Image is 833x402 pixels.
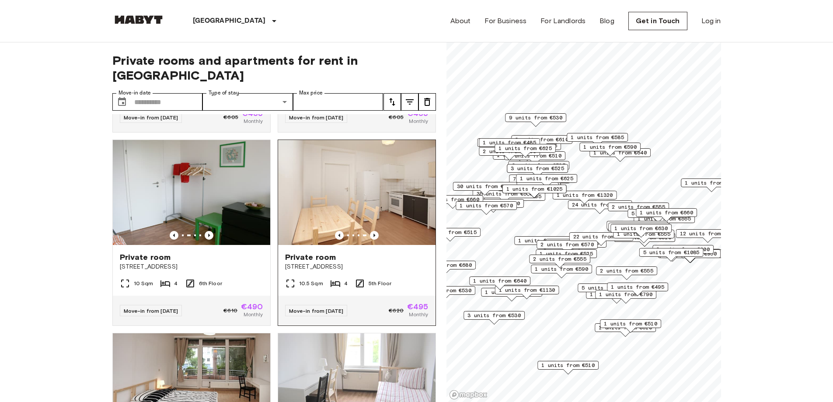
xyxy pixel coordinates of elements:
div: Map marker [537,361,599,374]
a: Get in Touch [628,12,687,30]
div: Map marker [579,143,641,156]
span: 1 units from €640 [473,277,526,285]
img: Marketing picture of unit DE-01-193-02M [278,140,436,245]
div: Map marker [652,245,714,259]
div: Map marker [477,138,541,152]
span: 3 units from €525 [511,164,564,172]
button: Previous image [335,231,344,240]
span: 1 units from €1320 [556,191,613,199]
span: 4 units from €530 [418,287,471,294]
div: Map marker [610,224,672,238]
a: Previous imagePrevious imagePrivate room[STREET_ADDRESS]10.5 Sqm45th FloorMove-in from [DATE]€620... [278,140,436,326]
span: 2 units from €600 [656,245,710,253]
span: Monthly [409,117,428,125]
div: Map marker [507,164,568,178]
span: 1 units from €640 [593,149,647,157]
div: Map marker [567,133,628,147]
span: 1 units from €590 [583,143,637,151]
div: Map marker [608,203,669,216]
button: tune [418,93,436,111]
div: Map marker [419,228,481,241]
button: tune [401,93,418,111]
span: 3 units from €530 [467,311,521,319]
span: 2 units from €610 [515,136,568,143]
div: Map marker [495,286,559,299]
span: €610 [223,307,237,315]
button: tune [383,93,401,111]
div: Map marker [479,138,540,152]
span: Private rooms and apartments for rent in [GEOGRAPHIC_DATA] [112,53,436,83]
span: Monthly [244,117,263,125]
span: 2 units from €555 [600,267,653,275]
div: Map marker [415,261,476,274]
a: For Business [484,16,526,26]
span: 3 units from €525 [512,161,565,169]
p: [GEOGRAPHIC_DATA] [193,16,266,26]
div: Map marker [569,232,633,246]
span: €485 [407,109,429,117]
span: 7 units from €585 [513,175,566,183]
span: 1 units from €640 [612,223,666,231]
div: Map marker [504,151,565,165]
a: Log in [701,16,721,26]
div: Map marker [595,323,656,337]
a: Previous imagePrevious imagePrivate room[STREET_ADDRESS]10 Sqm46th FloorMove-in from [DATE]€610€4... [112,140,271,326]
span: 10.5 Sqm [299,280,323,287]
span: 1 units from €495 [611,283,664,291]
div: Map marker [606,221,668,234]
span: 1 units from €585 [571,133,624,141]
span: Monthly [409,311,428,318]
span: 2 units from €555 [612,203,665,211]
div: Map marker [607,283,668,296]
a: About [450,16,471,26]
div: Map marker [514,236,575,250]
span: 1 units from €590 [535,265,588,273]
span: 4 [174,280,178,287]
span: 1 units from €725 [518,237,572,245]
div: Map marker [636,208,697,222]
div: Map marker [627,209,689,223]
span: 2 units from €570 [540,241,594,248]
span: 9 units from €530 [509,114,562,122]
div: Map marker [456,201,517,215]
div: Map marker [479,147,540,161]
span: 1 units from €485 [483,139,536,147]
div: Map marker [608,223,669,236]
span: 5 units from €660 [631,210,685,217]
img: Habyt [112,15,165,24]
div: Map marker [596,266,657,280]
span: €495 [407,303,429,311]
div: Map marker [516,174,577,188]
div: Map marker [568,200,632,214]
div: Map marker [578,283,639,297]
span: 1 units from €610 [599,324,652,332]
div: Map marker [495,144,556,157]
span: 4 units from €605 [549,239,603,247]
div: Map marker [484,192,545,206]
button: Previous image [170,231,178,240]
div: Map marker [613,230,674,243]
div: Map marker [508,161,569,175]
span: 1 units from €680 [418,261,472,269]
span: 24 units from €530 [572,201,628,209]
span: Private room [285,252,336,262]
span: €605 [389,113,404,121]
div: Map marker [531,265,592,278]
div: Map marker [502,185,566,198]
span: 2 units from €510 [508,152,561,160]
span: 1 units from €660 [640,209,693,217]
span: 6th Floor [199,280,222,287]
div: Map marker [552,191,617,204]
span: 1 units from €630 [614,224,668,232]
span: 10 Sqm [134,280,153,287]
span: Move-in from [DATE] [289,308,344,314]
span: 1 units from €1025 [506,185,562,193]
label: Type of stay [209,89,239,97]
span: 5 units from €590 [582,284,635,292]
div: Map marker [614,233,675,247]
a: Blog [599,16,614,26]
button: Previous image [370,231,379,240]
label: Move-in date [119,89,151,97]
div: Map marker [676,229,740,243]
div: Map marker [511,135,572,149]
